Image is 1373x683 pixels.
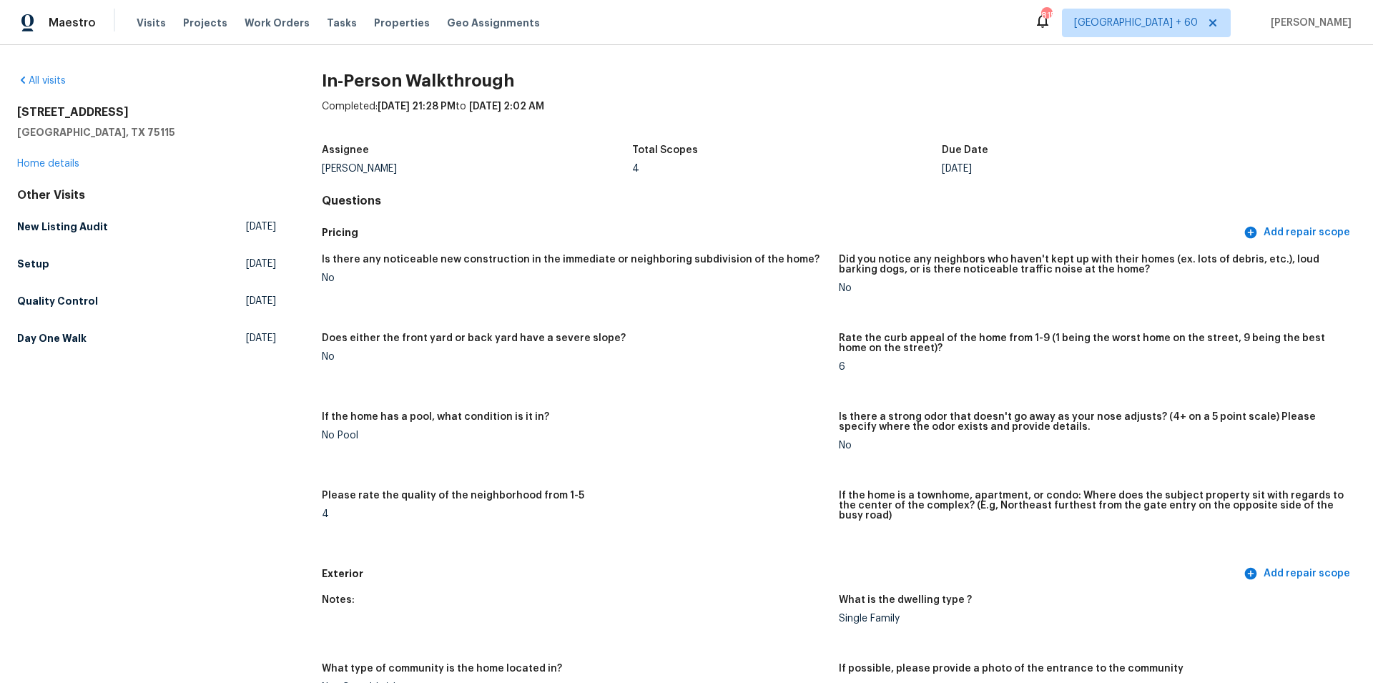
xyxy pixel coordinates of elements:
span: Tasks [327,18,357,28]
span: [DATE] 21:28 PM [378,102,456,112]
h5: Please rate the quality of the neighborhood from 1-5 [322,491,584,501]
h5: Is there any noticeable new construction in the immediate or neighboring subdivision of the home? [322,255,820,265]
h5: Is there a strong odor that doesn't go away as your nose adjusts? (4+ on a 5 point scale) Please ... [839,412,1344,432]
span: Add repair scope [1246,565,1350,583]
h5: What type of community is the home located in? [322,664,562,674]
div: No [839,441,1344,451]
h5: Due Date [942,145,988,155]
div: 4 [632,164,943,174]
a: Setup[DATE] [17,251,276,277]
span: [DATE] [246,257,276,271]
h5: Does either the front yard or back yard have a severe slope? [322,333,626,343]
div: 6 [839,362,1344,372]
h2: In-Person Walkthrough [322,74,1356,88]
span: [PERSON_NAME] [1265,16,1352,30]
div: 815 [1041,9,1051,23]
h5: Total Scopes [632,145,698,155]
div: No [322,352,827,362]
h5: Quality Control [17,294,98,308]
h5: If the home has a pool, what condition is it in? [322,412,549,422]
div: 4 [322,509,827,519]
h5: New Listing Audit [17,220,108,234]
span: [DATE] 2:02 AM [469,102,544,112]
a: All visits [17,76,66,86]
span: [GEOGRAPHIC_DATA] + 60 [1074,16,1198,30]
span: Properties [374,16,430,30]
span: Geo Assignments [447,16,540,30]
h5: Setup [17,257,49,271]
div: Single Family [839,614,1344,624]
h5: Day One Walk [17,331,87,345]
div: No Pool [322,431,827,441]
span: Projects [183,16,227,30]
span: [DATE] [246,331,276,345]
h5: Assignee [322,145,369,155]
span: Add repair scope [1246,224,1350,242]
h5: [GEOGRAPHIC_DATA], TX 75115 [17,125,276,139]
button: Add repair scope [1241,561,1356,587]
div: [DATE] [942,164,1252,174]
h5: Did you notice any neighbors who haven't kept up with their homes (ex. lots of debris, etc.), lou... [839,255,1344,275]
a: New Listing Audit[DATE] [17,214,276,240]
span: Maestro [49,16,96,30]
a: Day One Walk[DATE] [17,325,276,351]
h5: If the home is a townhome, apartment, or condo: Where does the subject property sit with regards ... [839,491,1344,521]
h5: Rate the curb appeal of the home from 1-9 (1 being the worst home on the street, 9 being the best... [839,333,1344,353]
div: [PERSON_NAME] [322,164,632,174]
span: [DATE] [246,294,276,308]
h5: If possible, please provide a photo of the entrance to the community [839,664,1183,674]
a: Home details [17,159,79,169]
a: Quality Control[DATE] [17,288,276,314]
h5: What is the dwelling type ? [839,595,972,605]
h5: Pricing [322,225,1241,240]
button: Add repair scope [1241,220,1356,246]
div: No [839,283,1344,293]
span: Visits [137,16,166,30]
h5: Exterior [322,566,1241,581]
h5: Notes: [322,595,355,605]
div: Completed: to [322,99,1356,137]
span: [DATE] [246,220,276,234]
h2: [STREET_ADDRESS] [17,105,276,119]
h4: Questions [322,194,1356,208]
span: Work Orders [245,16,310,30]
div: Other Visits [17,188,276,202]
div: No [322,273,827,283]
